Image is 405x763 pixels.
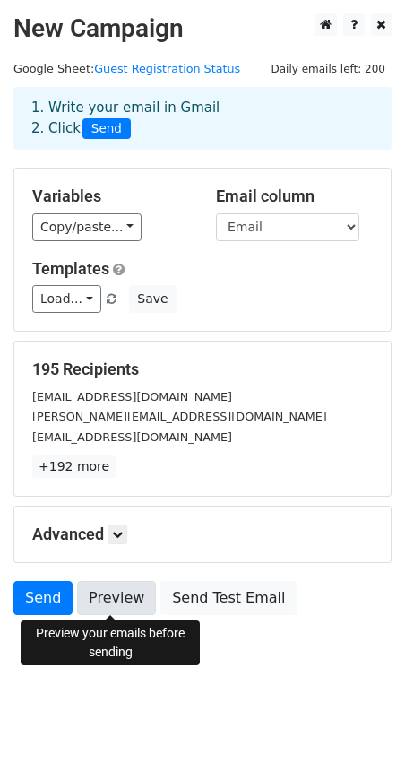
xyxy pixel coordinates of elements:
[82,118,131,140] span: Send
[77,581,156,615] a: Preview
[32,186,189,206] h5: Variables
[21,620,200,665] div: Preview your emails before sending
[32,525,373,544] h5: Advanced
[160,581,297,615] a: Send Test Email
[32,360,373,379] h5: 195 Recipients
[32,430,232,444] small: [EMAIL_ADDRESS][DOMAIN_NAME]
[32,213,142,241] a: Copy/paste...
[32,259,109,278] a: Templates
[129,285,176,313] button: Save
[32,390,232,403] small: [EMAIL_ADDRESS][DOMAIN_NAME]
[13,581,73,615] a: Send
[13,13,392,44] h2: New Campaign
[18,98,387,139] div: 1. Write your email in Gmail 2. Click
[94,62,240,75] a: Guest Registration Status
[264,59,392,79] span: Daily emails left: 200
[216,186,373,206] h5: Email column
[264,62,392,75] a: Daily emails left: 200
[32,410,327,423] small: [PERSON_NAME][EMAIL_ADDRESS][DOMAIN_NAME]
[13,62,240,75] small: Google Sheet:
[32,285,101,313] a: Load...
[315,677,405,763] iframe: Chat Widget
[32,455,116,478] a: +192 more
